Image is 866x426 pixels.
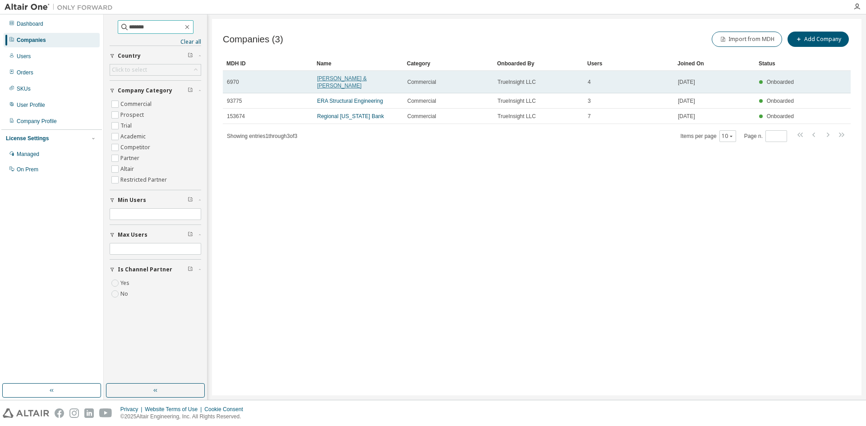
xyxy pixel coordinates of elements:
span: 7 [588,113,591,120]
label: Restricted Partner [120,174,169,185]
div: Click to select [110,64,201,75]
span: Clear filter [188,87,193,94]
button: Import from MDH [712,32,782,47]
div: License Settings [6,135,49,142]
img: Altair One [5,3,117,12]
label: Partner [120,153,141,164]
div: Click to select [112,66,147,73]
img: youtube.svg [99,408,112,418]
div: Privacy [120,406,145,413]
span: [DATE] [678,97,695,105]
div: Name [317,56,400,71]
img: instagram.svg [69,408,79,418]
div: Companies [17,37,46,44]
span: TrueInsight LLC [497,97,536,105]
span: TrueInsight LLC [497,78,536,86]
span: Clear filter [188,52,193,60]
label: Competitor [120,142,152,153]
a: [PERSON_NAME] & [PERSON_NAME] [317,75,367,89]
span: Is Channel Partner [118,266,172,273]
div: SKUs [17,85,31,92]
div: MDH ID [226,56,309,71]
label: Trial [120,120,134,131]
span: 4 [588,78,591,86]
label: Prospect [120,110,146,120]
span: Onboarded [767,113,794,119]
span: Showing entries 1 through 3 of 3 [227,133,297,139]
span: 93775 [227,97,242,105]
span: Clear filter [188,197,193,204]
span: Companies (3) [223,34,283,45]
div: Category [407,56,490,71]
span: Max Users [118,231,147,238]
span: Min Users [118,197,146,204]
div: Managed [17,151,39,158]
span: Clear filter [188,266,193,273]
a: Clear all [110,38,201,46]
div: Users [17,53,31,60]
div: Cookie Consent [204,406,248,413]
span: Company Category [118,87,172,94]
div: Dashboard [17,20,43,27]
div: Users [587,56,670,71]
p: © 2025 Altair Engineering, Inc. All Rights Reserved. [120,413,249,421]
button: 10 [722,133,734,140]
a: Regional [US_STATE] Bank [317,113,384,119]
div: Company Profile [17,118,57,125]
a: ERA Structural Engineering [317,98,383,104]
img: linkedin.svg [84,408,94,418]
button: Add Company [788,32,849,47]
label: Commercial [120,99,153,110]
div: Website Terms of Use [145,406,204,413]
div: User Profile [17,101,45,109]
label: Academic [120,131,147,142]
img: altair_logo.svg [3,408,49,418]
button: Country [110,46,201,66]
span: Commercial [407,78,436,86]
span: Commercial [407,97,436,105]
span: [DATE] [678,78,695,86]
span: 3 [588,97,591,105]
span: Onboarded [767,98,794,104]
span: TrueInsight LLC [497,113,536,120]
span: Items per page [681,130,736,142]
span: [DATE] [678,113,695,120]
span: Commercial [407,113,436,120]
button: Max Users [110,225,201,245]
button: Company Category [110,81,201,101]
div: Joined On [677,56,751,71]
span: Page n. [744,130,787,142]
span: Onboarded [767,79,794,85]
div: Onboarded By [497,56,580,71]
button: Min Users [110,190,201,210]
label: Yes [120,278,131,289]
span: 6970 [227,78,239,86]
span: Country [118,52,141,60]
label: Altair [120,164,136,174]
button: Is Channel Partner [110,260,201,279]
span: Clear filter [188,231,193,238]
label: No [120,289,130,299]
div: Status [759,56,797,71]
div: On Prem [17,166,38,173]
span: 153674 [227,113,245,120]
div: Orders [17,69,33,76]
img: facebook.svg [55,408,64,418]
